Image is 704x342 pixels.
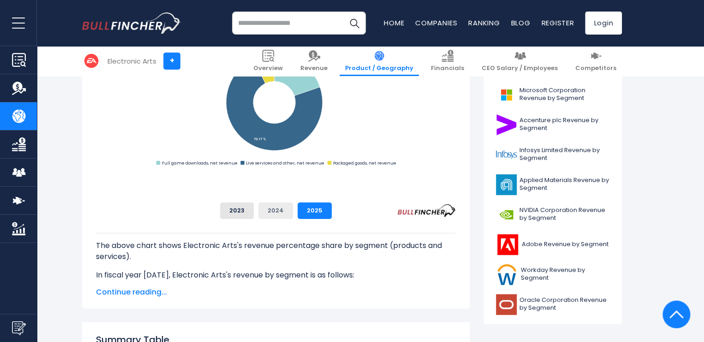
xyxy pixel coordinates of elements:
div: Electronic Arts [107,56,156,66]
img: bullfincher logo [82,12,181,34]
a: Microsoft Corporation Revenue by Segment [490,82,615,107]
a: Applied Materials Revenue by Segment [490,172,615,197]
a: Companies [415,18,457,28]
button: 2025 [298,202,332,219]
a: Go to homepage [82,12,181,34]
a: Financials [425,46,470,76]
span: CEO Salary / Employees [482,65,558,72]
a: Ranking [468,18,500,28]
span: Continue reading... [96,287,456,298]
a: Login [585,12,622,35]
button: 2023 [220,202,254,219]
svg: Electronic Arts's Revenue Share by Segment [96,11,456,195]
a: NVIDIA Corporation Revenue by Segment [490,202,615,227]
a: Accenture plc Revenue by Segment [490,112,615,137]
img: INFY logo [496,144,517,165]
text: Packaged goods, net revenue [333,160,396,166]
img: ACN logo [496,114,517,135]
span: Financials [431,65,464,72]
a: Product / Geography [340,46,419,76]
a: Revenue [295,46,333,76]
p: The above chart shows Electronic Arts's revenue percentage share by segment (products and services). [96,240,456,262]
tspan: 73.17 % [254,137,266,141]
img: EA logo [83,52,100,70]
span: NVIDIA Corporation Revenue by Segment [519,206,609,222]
span: Accenture plc Revenue by Segment [519,117,609,132]
span: Applied Materials Revenue by Segment [519,177,609,192]
button: 2024 [258,202,293,219]
span: Product / Geography [345,65,413,72]
span: Competitors [575,65,616,72]
a: Home [384,18,404,28]
img: WDAY logo [496,264,518,285]
a: Register [541,18,574,28]
a: Workday Revenue by Segment [490,262,615,287]
span: Adobe Revenue by Segment [522,241,609,248]
span: Oracle Corporation Revenue by Segment [519,296,609,312]
span: Revenue [300,65,328,72]
span: Workday Revenue by Segment [521,266,609,282]
img: MSFT logo [496,84,517,105]
img: ORCL logo [496,294,517,315]
img: ADBE logo [496,234,519,255]
img: NVDA logo [496,204,517,225]
a: Infosys Limited Revenue by Segment [490,142,615,167]
a: CEO Salary / Employees [476,46,563,76]
a: Oracle Corporation Revenue by Segment [490,292,615,317]
p: In fiscal year [DATE], Electronic Arts's revenue by segment is as follows: [96,270,456,281]
button: Search [343,12,366,35]
a: Adobe Revenue by Segment [490,232,615,257]
span: Infosys Limited Revenue by Segment [519,147,609,162]
text: Live services and other, net revenue [246,160,324,166]
a: + [163,53,180,70]
span: Overview [253,65,283,72]
a: Blog [511,18,530,28]
span: Microsoft Corporation Revenue by Segment [519,87,609,102]
img: AMAT logo [496,174,517,195]
a: Competitors [570,46,622,76]
a: Overview [248,46,288,76]
text: Full game downloads, net revenue [162,160,238,166]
